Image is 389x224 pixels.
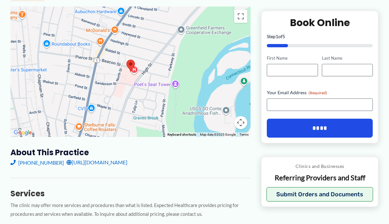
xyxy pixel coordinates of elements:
[234,10,247,23] button: Toggle fullscreen view
[167,132,196,137] button: Keyboard shortcuts
[267,16,373,29] h2: Book Online
[282,34,285,39] span: 5
[267,55,318,61] label: First Name
[239,133,249,136] a: Terms (opens in new tab)
[276,34,278,39] span: 1
[10,201,251,219] p: The clinic may offer more services and procedures than what is listed. Expected Healthcare provid...
[234,116,247,129] button: Map camera controls
[267,173,373,183] p: Referring Providers and Staff
[200,133,236,136] span: Map data ©2025 Google
[267,34,373,39] p: Step of
[309,90,327,95] span: (Required)
[267,187,373,202] button: Submit Orders and Documents
[10,157,64,167] a: [PHONE_NUMBER]
[322,55,373,61] label: Last Name
[10,188,251,199] h3: Services
[267,162,373,171] p: Clinics and Businesses
[12,128,34,137] a: Open this area in Google Maps (opens a new window)
[267,89,373,96] label: Your Email Address
[12,128,34,137] img: Google
[66,157,127,167] a: [URL][DOMAIN_NAME]
[10,147,251,157] h3: About this practice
